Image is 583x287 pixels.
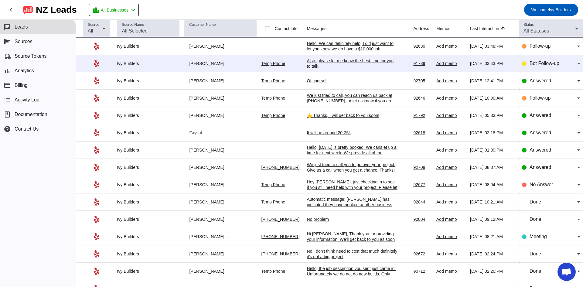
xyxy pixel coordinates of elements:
[184,43,256,49] div: [PERSON_NAME]
[184,217,256,222] div: [PERSON_NAME]
[470,234,514,239] div: [DATE] 08:21:AM
[117,199,179,205] div: Ivy Builders
[117,234,179,239] div: Ivy Builders
[4,96,11,104] mat-icon: list
[530,251,541,256] span: Done
[470,182,514,187] div: [DATE] 08:04:AM
[413,251,431,257] div: 92672
[4,67,11,74] mat-icon: bar_chart
[117,78,179,84] div: Ivy Builders
[274,26,298,32] label: Contact Info
[413,217,431,222] div: 92804
[261,200,285,204] a: Temp Phone
[4,38,11,45] mat-icon: business
[530,165,551,170] span: Answered
[470,43,514,49] div: [DATE] 03:48:PM
[413,43,431,49] div: 92630
[184,251,256,257] div: [PERSON_NAME]
[184,199,256,205] div: [PERSON_NAME]
[413,165,431,170] div: 92708
[117,61,179,66] div: Ivy Builders
[184,78,256,84] div: [PERSON_NAME]
[117,217,179,222] div: Ivy Builders
[530,217,541,222] span: Done
[101,6,128,14] span: All Businesses
[307,93,398,109] div: We just tried to call, you can reach us back at [PHONE_NUMBER], or let us know if you are not int...
[261,113,285,118] a: Temp Phone
[523,23,534,27] mat-label: Status
[413,95,431,101] div: 92646
[307,162,398,178] div: We just tried to call you to go over your project. Give us a call when you get a chance. Thanks! ...
[436,113,465,118] div: Add memo
[15,39,32,44] span: Sources
[15,24,28,30] span: Leads
[93,112,100,119] mat-icon: Yelp
[436,61,465,66] div: Add memo
[307,78,398,84] div: Of course!
[184,182,256,187] div: [PERSON_NAME]
[470,130,514,135] div: [DATE] 02:18:PM
[307,179,398,201] div: Hey [PERSON_NAME], just checking in to see if you still need help with your project. Please let m...
[4,111,11,118] span: book
[88,23,99,27] mat-label: Source
[530,61,559,66] span: Bot Follow-up
[93,94,100,102] mat-icon: Yelp
[4,125,11,133] mat-icon: help
[413,268,431,274] div: 90712
[93,216,100,223] mat-icon: Yelp
[184,95,256,101] div: [PERSON_NAME]
[117,251,179,257] div: Ivy Builders
[530,43,551,49] span: Follow-up
[307,113,398,118] div: 👍 Thanks, I will get back to you soon!
[307,58,398,69] div: Also, please let me know the best time for you to talk.​
[436,147,465,153] div: Add memo
[436,217,465,222] div: Add memo
[93,198,100,206] mat-icon: Yelp
[15,126,39,132] span: Contact Us
[307,248,398,259] div: No I don't think need to cost that much definitely it's not a big project
[530,199,541,204] span: Done
[92,6,100,14] mat-icon: location_city
[413,61,431,66] div: 91789
[184,268,256,274] div: [PERSON_NAME]
[89,4,139,16] button: All Businesses
[413,78,431,84] div: 92705
[261,217,300,222] a: [PHONE_NUMBER]
[189,23,216,27] mat-label: Customer Name
[470,95,514,101] div: [DATE] 10:00:AM
[184,61,256,66] div: [PERSON_NAME]
[307,266,398,282] div: Hello, the job description you sent just came in. Unfortunately we do not do new builds. Only rem...
[413,130,431,135] div: 92618
[470,147,514,153] div: [DATE] 01:39:PM
[93,60,100,67] mat-icon: Yelp
[530,268,541,274] span: Done
[117,130,179,135] div: Ivy Builders
[530,147,551,152] span: Answered
[530,234,547,239] span: Meeting
[36,5,77,14] div: NZ Leads
[530,113,551,118] span: Answered
[470,165,514,170] div: [DATE] 08:37:AM
[470,199,514,205] div: [DATE] 10:21:AM
[436,43,465,49] div: Add memo
[261,78,285,83] a: Temp Phone
[23,5,33,15] img: logo
[307,196,398,213] div: Automatic message: [PERSON_NAME] has indicated they have booked another business for this job.
[436,251,465,257] div: Add memo
[4,82,11,89] mat-icon: payment
[307,217,398,222] div: No problem
[93,43,100,50] mat-icon: Yelp
[261,182,285,187] a: Temp Phone
[184,130,256,135] div: Faysal
[470,26,499,32] div: Last Interaction
[261,269,285,274] a: Temp Phone
[117,95,179,101] div: Ivy Builders
[261,96,285,101] a: Temp Phone
[307,145,398,166] div: Hello, [DATE] is pretty booked. We cans et up a time for next week. We provide all of the service...
[93,268,100,275] mat-icon: Yelp
[530,182,553,187] span: No Answer
[524,4,578,16] button: WelcomeIvy Builders
[413,199,431,205] div: 92844
[531,5,571,14] span: Ivy Builders
[470,78,514,84] div: [DATE] 12:41:PM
